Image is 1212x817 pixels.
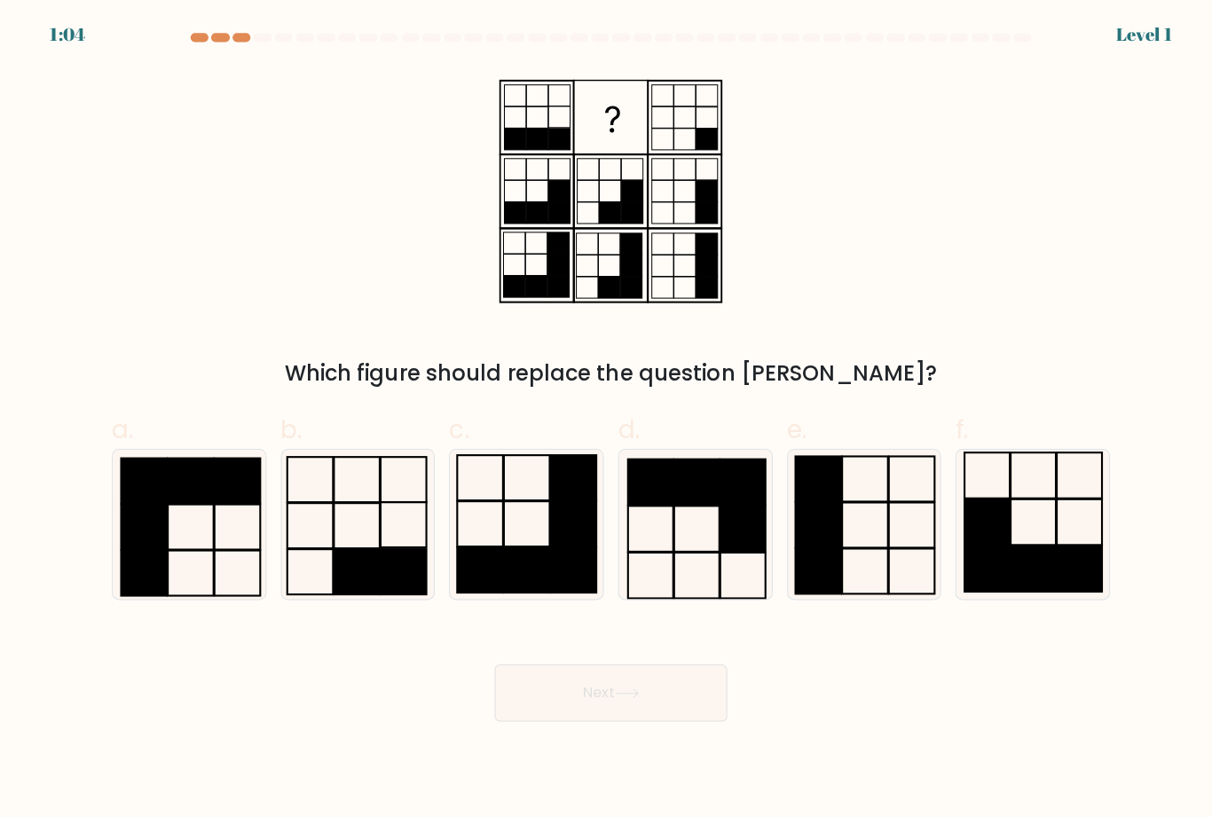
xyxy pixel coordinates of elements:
span: a. [111,409,132,444]
div: Level 1 [1107,21,1162,48]
span: c. [445,409,465,444]
span: d. [613,409,634,444]
button: Next [491,659,721,716]
span: b. [279,409,300,444]
span: f. [948,409,960,444]
div: 1:04 [50,21,84,48]
span: e. [781,409,800,444]
div: Which figure should replace the question [PERSON_NAME]? [122,355,1090,387]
